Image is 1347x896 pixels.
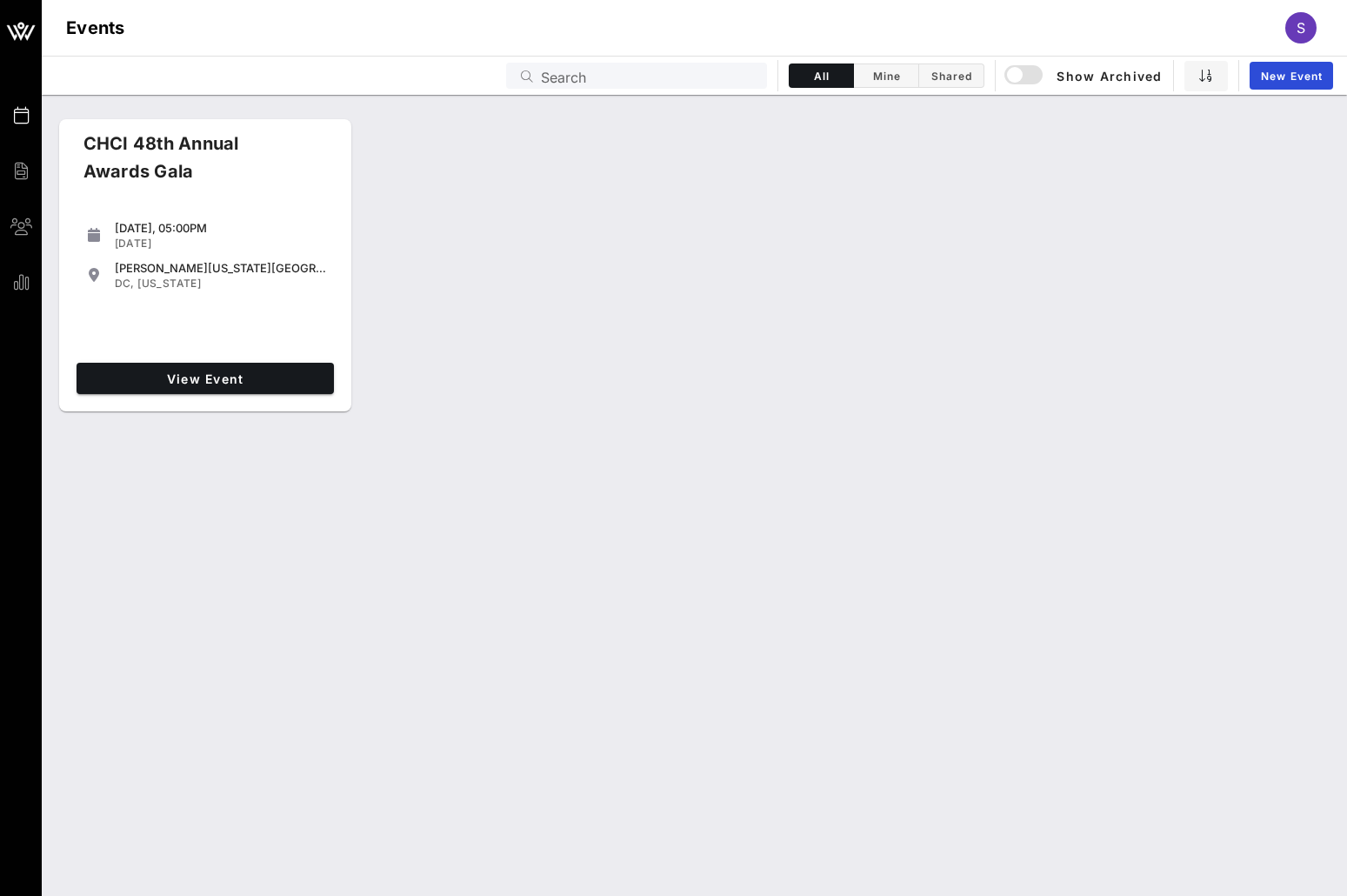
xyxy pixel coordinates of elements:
span: DC, [115,277,135,290]
span: View Event [83,371,327,386]
div: S [1285,12,1317,43]
span: Show Archived [1007,65,1162,86]
a: View Event [77,363,334,394]
div: [DATE] [115,237,327,251]
span: Mine [864,70,908,83]
h1: Events [66,14,125,42]
button: Shared [919,64,984,88]
div: [DATE], 05:00PM [115,221,327,235]
span: Shared [930,70,973,83]
button: Show Archived [1006,60,1163,91]
button: All [789,64,854,88]
a: New Event [1250,62,1333,90]
button: Mine [854,64,919,88]
div: [PERSON_NAME][US_STATE][GEOGRAPHIC_DATA] [115,261,327,275]
span: New Event [1260,70,1323,83]
div: CHCI 48th Annual Awards Gala [70,130,315,199]
span: [US_STATE] [137,277,201,290]
span: All [800,70,843,83]
span: S [1297,19,1305,37]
